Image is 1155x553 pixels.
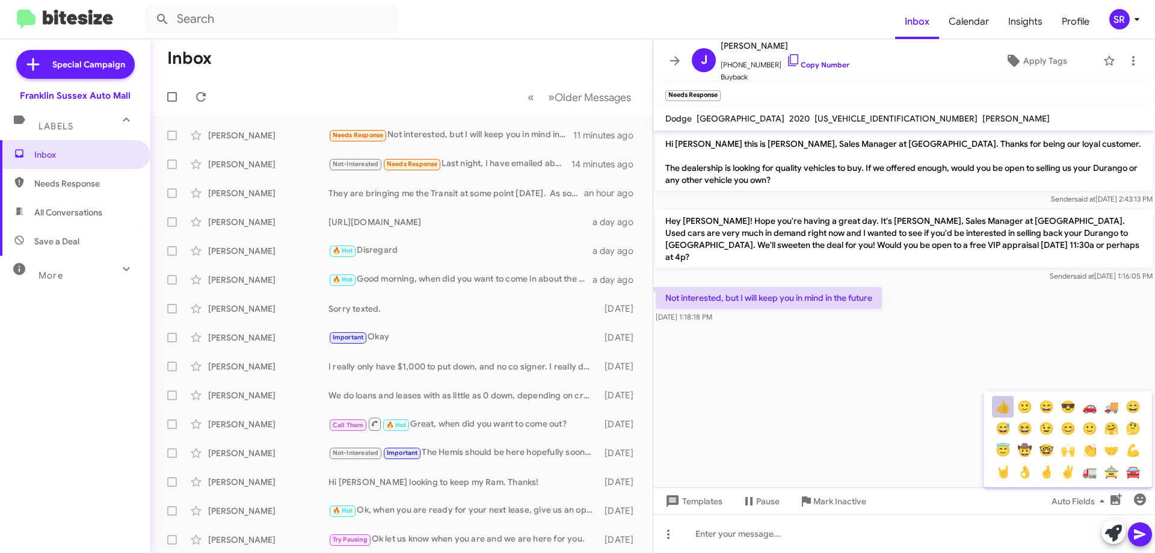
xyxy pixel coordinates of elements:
button: 🚗 [1079,396,1100,418]
button: 😎 [1057,396,1079,418]
button: 🤔 [1122,418,1144,439]
button: 🚘 [1122,461,1144,483]
button: 😅 [992,418,1014,439]
button: 🤗 [1100,418,1122,439]
button: 🤝 [1100,439,1122,461]
button: 😄 [1035,396,1057,418]
button: 🤘 [992,461,1014,483]
button: 🙌 [1057,439,1079,461]
button: 🚖 [1100,461,1122,483]
button: 🚚 [1100,396,1122,418]
button: 🙂 [1014,396,1035,418]
button: 😉 [1035,418,1057,439]
button: 😆 [1014,418,1035,439]
button: 👌 [1014,461,1035,483]
button: 👍 [992,396,1014,418]
button: 😄 [1122,396,1144,418]
button: 🤓 [1035,439,1057,461]
button: 😇 [992,439,1014,461]
button: 🤞 [1035,461,1057,483]
button: 🤠 [1014,439,1035,461]
button: 😊 [1057,418,1079,439]
button: 💪 [1122,439,1144,461]
button: 🙂 [1079,418,1100,439]
button: 👏 [1079,439,1100,461]
button: ✌ [1057,461,1079,483]
button: 🚛 [1079,461,1100,483]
